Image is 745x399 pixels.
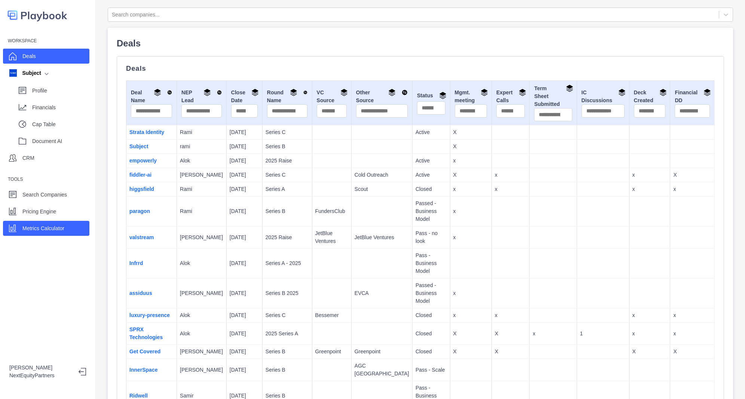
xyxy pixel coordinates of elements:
[129,348,160,354] a: Get Covered
[129,393,148,399] a: Ridwell
[703,89,711,96] img: Group By
[453,289,488,297] p: x
[453,348,488,356] p: X
[675,89,710,104] div: Financial DD
[129,234,154,240] a: valstream
[129,129,164,135] a: Strata Identity
[266,330,309,338] p: 2025 Series A
[129,143,148,149] a: Subject
[453,330,488,338] p: X
[129,290,152,296] a: assiduus
[566,85,573,92] img: Group By
[453,171,488,179] p: X
[217,89,222,96] img: Sort
[582,89,625,104] div: IC Discussions
[519,89,526,96] img: Group By
[266,366,309,374] p: Series B
[355,185,409,193] p: Scout
[453,207,488,215] p: x
[453,143,488,150] p: X
[230,171,259,179] p: [DATE]
[32,121,89,128] p: Cap Table
[180,330,223,338] p: Alok
[22,208,56,216] p: Pricing Engine
[230,157,259,165] p: [DATE]
[632,348,667,356] p: X
[154,89,161,96] img: Group By
[495,330,526,338] p: X
[673,171,711,179] p: X
[315,207,348,215] p: FundersClub
[673,330,711,338] p: x
[22,52,36,60] p: Deals
[355,362,409,378] p: AGC [GEOGRAPHIC_DATA]
[181,89,222,104] div: NEP Lead
[439,92,447,99] img: Group By
[230,234,259,241] p: [DATE]
[266,348,309,356] p: Series B
[230,366,259,374] p: [DATE]
[632,185,667,193] p: x
[230,311,259,319] p: [DATE]
[453,234,488,241] p: x
[32,137,89,145] p: Document AI
[618,89,626,96] img: Group By
[266,128,309,136] p: Series C
[131,89,172,104] div: Deal Name
[266,157,309,165] p: 2025 Raise
[180,185,223,193] p: Rami
[230,259,259,267] p: [DATE]
[416,311,447,319] p: Closed
[230,185,259,193] p: [DATE]
[266,143,309,150] p: Series B
[416,366,447,374] p: Pass - Scale
[340,89,348,96] img: Group By
[180,311,223,319] p: Alok
[22,225,64,232] p: Metrics Calculator
[231,89,258,104] div: Close Date
[416,185,447,193] p: Closed
[129,260,143,266] a: Infrrd
[453,185,488,193] p: x
[117,37,724,50] p: Deals
[481,89,488,96] img: Group By
[9,364,73,372] p: [PERSON_NAME]
[180,143,223,150] p: rami
[388,89,396,96] img: Group By
[634,89,666,104] div: Deck Created
[416,252,447,275] p: Pass - Business Model
[32,104,89,112] p: Financials
[533,330,573,338] p: x
[355,289,409,297] p: EVCA
[266,185,309,193] p: Series A
[129,326,163,340] a: SPRX Technologies
[180,289,223,297] p: [PERSON_NAME]
[402,89,408,96] img: Sort
[356,89,408,104] div: Other Source
[303,89,307,96] img: Sort
[290,89,297,96] img: Group By
[416,157,447,165] p: Active
[9,69,41,77] div: Subject
[534,85,572,108] div: Term Sheet Submitted
[129,172,151,178] a: fiddler-ai
[416,171,447,179] p: Active
[180,366,223,374] p: [PERSON_NAME]
[495,348,526,356] p: X
[266,171,309,179] p: Series C
[453,311,488,319] p: x
[230,348,259,356] p: [DATE]
[180,234,223,241] p: [PERSON_NAME]
[315,348,348,356] p: Greenpoint
[230,143,259,150] p: [DATE]
[632,330,667,338] p: x
[355,234,409,241] p: JetBlue Ventures
[22,191,67,199] p: Search Companies
[673,311,711,319] p: x
[416,330,447,338] p: Closed
[267,89,307,104] div: Round Name
[453,128,488,136] p: X
[355,171,409,179] p: Cold Outreach
[632,311,667,319] p: x
[129,367,157,373] a: InnerSpace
